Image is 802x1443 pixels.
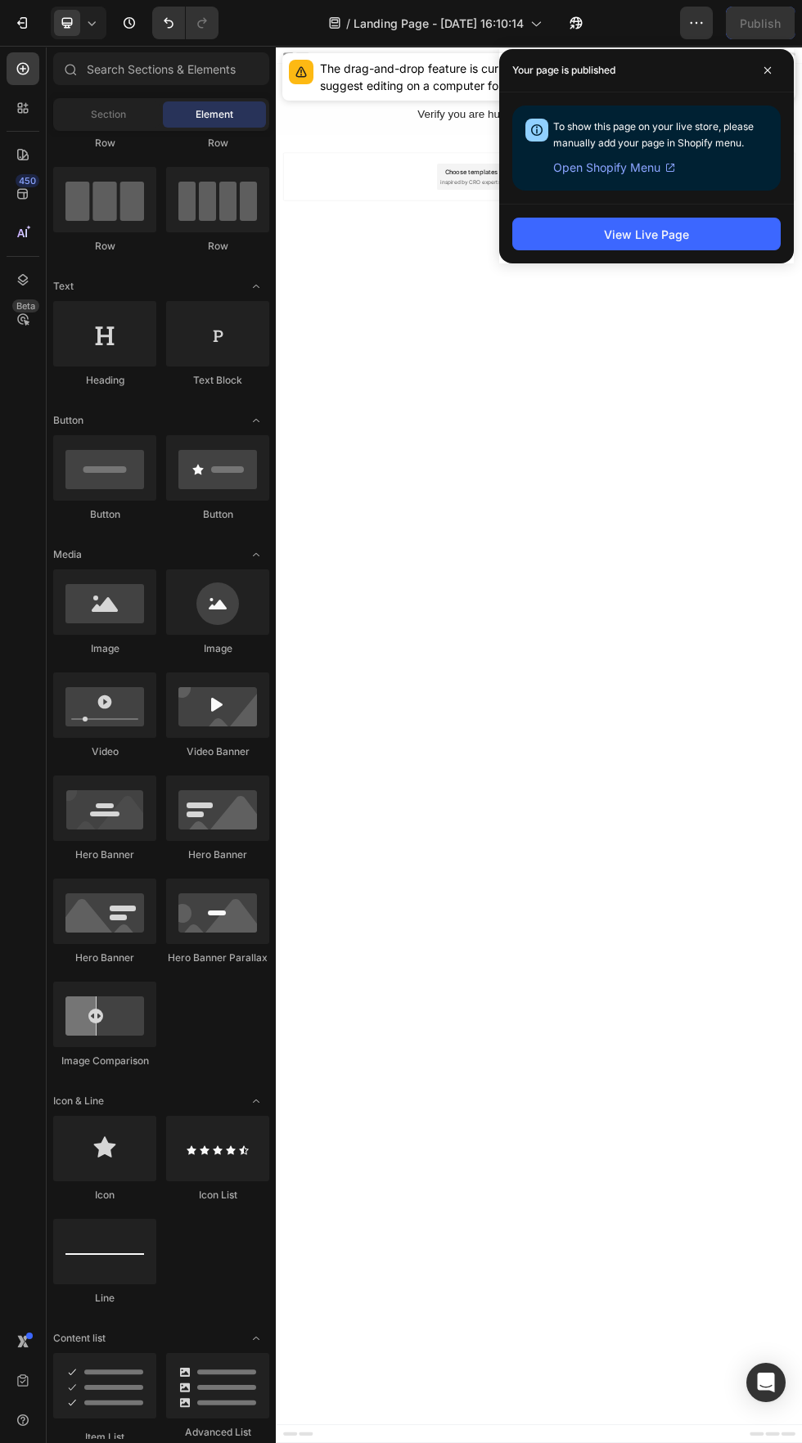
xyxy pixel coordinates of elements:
span: Toggle open [243,273,269,299]
span: Open Shopify Menu [553,158,660,178]
span: Text [53,279,74,294]
div: Add blank section [563,227,663,244]
div: Icon [53,1188,156,1202]
span: Media [53,547,82,562]
iframe: Design area [276,46,802,1443]
span: Toggle open [243,1325,269,1351]
div: Text Block [166,373,269,388]
div: Video Banner [166,744,269,759]
div: Image [166,641,269,656]
span: inspired by CRO experts [307,247,419,262]
div: Button [166,507,269,522]
span: Toggle open [243,407,269,434]
div: 450 [16,174,39,187]
div: Generate layout [444,227,529,244]
div: Row [53,136,156,151]
div: Hero Banner Parallax [166,951,269,965]
span: Landing Page - [DATE] 16:10:14 [354,15,524,32]
div: Line [53,1291,156,1306]
div: Advanced List [166,1425,269,1440]
div: Undo/Redo [152,7,219,39]
div: View Live Page [604,226,689,243]
div: Open Intercom Messenger [746,1363,786,1402]
span: from URL or image [441,247,529,262]
div: Verify you are human [263,112,720,142]
span: Icon & Line [53,1094,104,1108]
span: Toggle open [243,542,269,568]
button: View Live Page [512,218,781,250]
div: Video [53,744,156,759]
div: Hero Banner [53,951,156,965]
div: Heading [53,373,156,388]
span: Section [91,107,126,122]
div: Row [166,136,269,151]
p: Your page is published [512,62,615,79]
button: Publish [726,7,795,39]
div: Your connection needs to be verified before you can proceed [263,58,720,86]
span: Content list [53,1331,106,1346]
div: Choose templates [315,227,414,244]
span: Add section [453,191,530,208]
span: Toggle open [243,1088,269,1114]
div: Row [166,239,269,254]
div: Icon List [166,1188,269,1202]
span: Button [53,413,83,428]
div: Publish [740,15,781,32]
span: then drag & drop elements [551,247,673,262]
div: Beta [12,299,39,312]
div: Hero Banner [166,847,269,862]
div: Button [53,507,156,522]
div: The drag-and-drop feature is currently not supported on touch devices. We suggest editing on a co... [320,60,759,94]
div: Hero Banner [53,847,156,862]
span: To show this page on your live store, please manually add your page in Shopify menu. [553,120,754,149]
span: / [346,15,350,32]
div: Image Comparison [53,1054,156,1068]
div: Image [53,641,156,656]
span: Element [196,107,233,122]
input: Search Sections & Elements [53,52,269,85]
div: Row [53,239,156,254]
